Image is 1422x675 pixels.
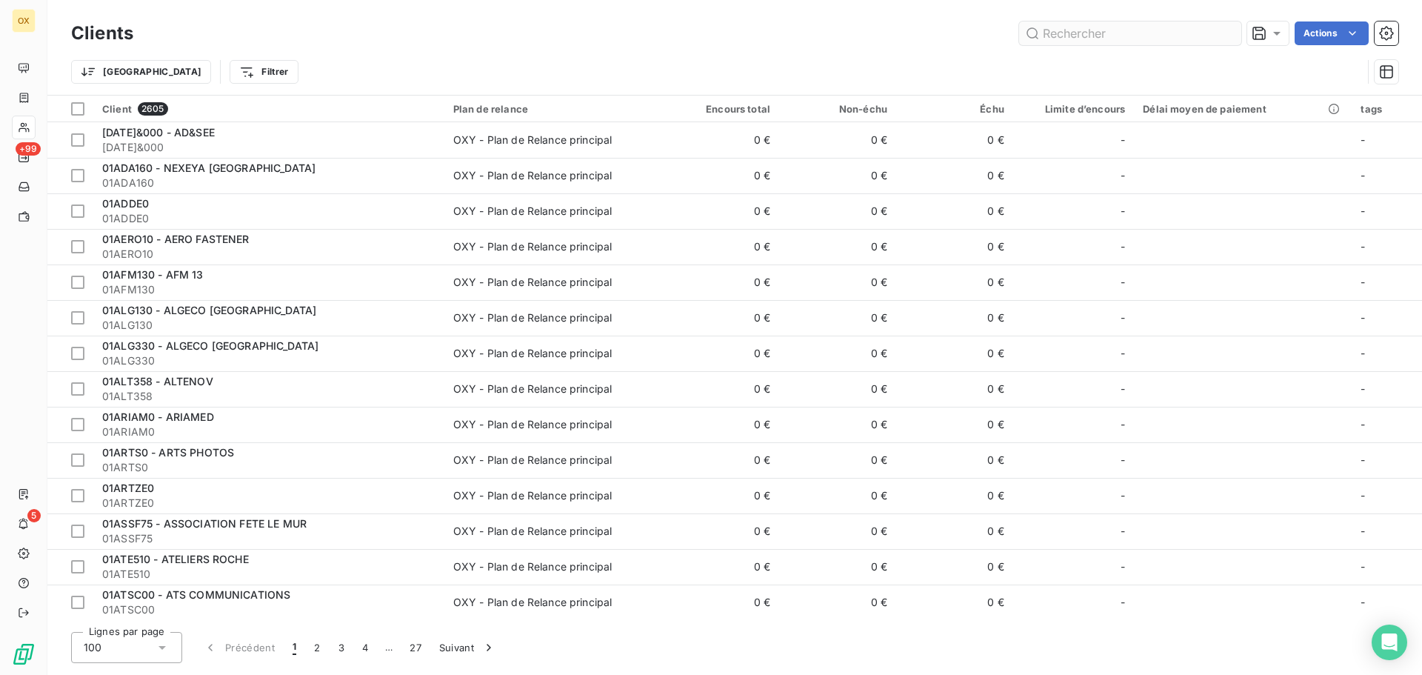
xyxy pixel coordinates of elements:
[1361,311,1365,324] span: -
[102,103,132,115] span: Client
[1022,103,1125,115] div: Limite d’encours
[1121,168,1125,183] span: -
[662,513,779,549] td: 0 €
[662,158,779,193] td: 0 €
[896,336,1013,371] td: 0 €
[1121,524,1125,539] span: -
[1361,276,1365,288] span: -
[453,168,612,183] div: OXY - Plan de Relance principal
[662,442,779,478] td: 0 €
[453,275,612,290] div: OXY - Plan de Relance principal
[84,640,101,655] span: 100
[330,632,353,663] button: 3
[453,310,612,325] div: OXY - Plan de Relance principal
[102,425,435,439] span: 01ARIAM0
[1361,133,1365,146] span: -
[1361,489,1365,502] span: -
[453,488,612,503] div: OXY - Plan de Relance principal
[905,103,1004,115] div: Échu
[1361,103,1413,115] div: tags
[896,265,1013,300] td: 0 €
[305,632,329,663] button: 2
[662,300,779,336] td: 0 €
[1361,347,1365,359] span: -
[430,632,505,663] button: Suivant
[779,371,896,407] td: 0 €
[71,60,211,84] button: [GEOGRAPHIC_DATA]
[453,453,612,468] div: OXY - Plan de Relance principal
[779,549,896,585] td: 0 €
[779,513,896,549] td: 0 €
[1361,169,1365,182] span: -
[779,336,896,371] td: 0 €
[1121,488,1125,503] span: -
[1121,204,1125,219] span: -
[102,446,234,459] span: 01ARTS0 - ARTS PHOTOS
[102,517,307,530] span: 01ASSF75 - ASSOCIATION FETE LE MUR
[662,229,779,265] td: 0 €
[453,103,653,115] div: Plan de relance
[662,193,779,229] td: 0 €
[102,460,435,475] span: 01ARTS0
[1361,596,1365,608] span: -
[453,417,612,432] div: OXY - Plan de Relance principal
[788,103,887,115] div: Non-échu
[779,193,896,229] td: 0 €
[102,588,290,601] span: 01ATSC00 - ATS COMMUNICATIONS
[102,247,435,262] span: 01AERO10
[1121,595,1125,610] span: -
[779,229,896,265] td: 0 €
[71,20,133,47] h3: Clients
[1295,21,1369,45] button: Actions
[102,389,435,404] span: 01ALT358
[284,632,305,663] button: 1
[102,375,213,388] span: 01ALT358 - ALTENOV
[1361,418,1365,430] span: -
[662,585,779,620] td: 0 €
[102,531,435,546] span: 01ASSF75
[662,336,779,371] td: 0 €
[138,102,168,116] span: 2605
[779,442,896,478] td: 0 €
[102,482,154,494] span: 01ARTZE0
[453,559,612,574] div: OXY - Plan de Relance principal
[102,410,214,423] span: 01ARIAM0 - ARIAMED
[896,549,1013,585] td: 0 €
[779,265,896,300] td: 0 €
[779,585,896,620] td: 0 €
[1121,239,1125,254] span: -
[102,567,435,582] span: 01ATE510
[896,478,1013,513] td: 0 €
[1121,453,1125,468] span: -
[1121,275,1125,290] span: -
[671,103,770,115] div: Encours total
[1121,559,1125,574] span: -
[453,346,612,361] div: OXY - Plan de Relance principal
[293,640,296,655] span: 1
[1361,240,1365,253] span: -
[102,233,250,245] span: 01AERO10 - AERO FASTENER
[1361,382,1365,395] span: -
[102,318,435,333] span: 01ALG130
[1361,525,1365,537] span: -
[896,585,1013,620] td: 0 €
[896,371,1013,407] td: 0 €
[453,204,612,219] div: OXY - Plan de Relance principal
[896,229,1013,265] td: 0 €
[102,496,435,511] span: 01ARTZE0
[353,632,377,663] button: 4
[194,632,284,663] button: Précédent
[12,145,35,169] a: +99
[453,524,612,539] div: OXY - Plan de Relance principal
[12,642,36,666] img: Logo LeanPay
[1019,21,1241,45] input: Rechercher
[662,265,779,300] td: 0 €
[27,509,41,522] span: 5
[1372,625,1407,660] div: Open Intercom Messenger
[1121,417,1125,432] span: -
[102,553,249,565] span: 01ATE510 - ATELIERS ROCHE
[453,595,612,610] div: OXY - Plan de Relance principal
[779,478,896,513] td: 0 €
[779,300,896,336] td: 0 €
[102,602,435,617] span: 01ATSC00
